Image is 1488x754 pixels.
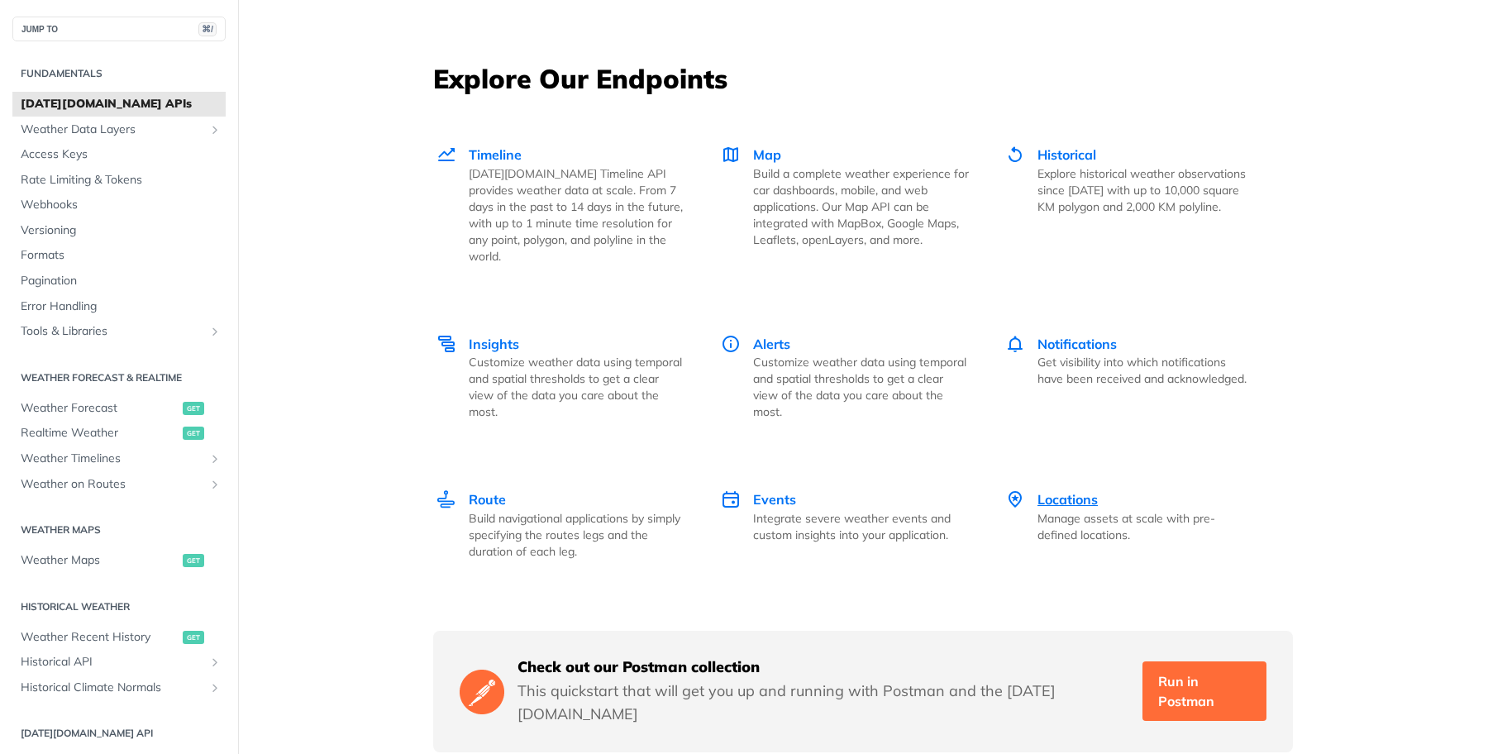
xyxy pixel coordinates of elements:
[721,145,741,165] img: Map
[183,427,204,440] span: get
[753,491,796,508] span: Events
[21,425,179,441] span: Realtime Weather
[12,218,226,243] a: Versioning
[703,455,987,594] a: Events Events Integrate severe weather events and custom insights into your application.
[703,299,987,456] a: Alerts Alerts Customize weather data using temporal and spatial thresholds to get a clear view of...
[21,451,204,467] span: Weather Timelines
[12,523,226,537] h2: Weather Maps
[753,510,969,543] p: Integrate severe weather events and custom insights into your application.
[1037,165,1253,215] p: Explore historical weather observations since [DATE] with up to 10,000 square KM polygon and 2,00...
[436,145,456,165] img: Timeline
[436,489,456,509] img: Route
[21,680,204,696] span: Historical Climate Normals
[198,22,217,36] span: ⌘/
[208,478,222,491] button: Show subpages for Weather on Routes
[21,273,222,289] span: Pagination
[1005,145,1025,165] img: Historical
[21,197,222,213] span: Webhooks
[12,370,226,385] h2: Weather Forecast & realtime
[208,681,222,694] button: Show subpages for Historical Climate Normals
[435,455,703,594] a: Route Route Build navigational applications by simply specifying the routes legs and the duration...
[753,165,969,248] p: Build a complete weather experience for car dashboards, mobile, and web applications. Our Map API...
[12,396,226,421] a: Weather Forecastget
[469,354,684,420] p: Customize weather data using temporal and spatial thresholds to get a clear view of the data you ...
[987,299,1271,456] a: Notifications Notifications Get visibility into which notifications have been received and acknow...
[517,680,1129,726] p: This quickstart that will get you up and running with Postman and the [DATE][DOMAIN_NAME]
[1037,146,1096,163] span: Historical
[703,110,987,299] a: Map Map Build a complete weather experience for car dashboards, mobile, and web applications. Our...
[1037,336,1117,352] span: Notifications
[21,552,179,569] span: Weather Maps
[21,247,222,264] span: Formats
[721,334,741,354] img: Alerts
[753,146,781,163] span: Map
[12,319,226,344] a: Tools & LibrariesShow subpages for Tools & Libraries
[469,491,506,508] span: Route
[1037,354,1253,387] p: Get visibility into which notifications have been received and acknowledged.
[12,117,226,142] a: Weather Data LayersShow subpages for Weather Data Layers
[12,472,226,497] a: Weather on RoutesShow subpages for Weather on Routes
[433,60,1293,97] h3: Explore Our Endpoints
[208,656,222,669] button: Show subpages for Historical API
[21,298,222,315] span: Error Handling
[12,142,226,167] a: Access Keys
[721,489,741,509] img: Events
[208,123,222,136] button: Show subpages for Weather Data Layers
[183,631,204,644] span: get
[21,476,204,493] span: Weather on Routes
[987,110,1271,299] a: Historical Historical Explore historical weather observations since [DATE] with up to 10,000 squa...
[183,554,204,567] span: get
[12,243,226,268] a: Formats
[21,400,179,417] span: Weather Forecast
[469,510,684,560] p: Build navigational applications by simply specifying the routes legs and the duration of each leg.
[12,446,226,471] a: Weather TimelinesShow subpages for Weather Timelines
[12,193,226,217] a: Webhooks
[987,455,1271,594] a: Locations Locations Manage assets at scale with pre-defined locations.
[12,269,226,293] a: Pagination
[21,629,179,646] span: Weather Recent History
[21,122,204,138] span: Weather Data Layers
[21,222,222,239] span: Versioning
[12,650,226,675] a: Historical APIShow subpages for Historical API
[12,92,226,117] a: [DATE][DOMAIN_NAME] APIs
[753,336,790,352] span: Alerts
[208,452,222,465] button: Show subpages for Weather Timelines
[469,146,522,163] span: Timeline
[1005,489,1025,509] img: Locations
[12,675,226,700] a: Historical Climate NormalsShow subpages for Historical Climate Normals
[1005,334,1025,354] img: Notifications
[436,334,456,354] img: Insights
[12,17,226,41] button: JUMP TO⌘/
[12,294,226,319] a: Error Handling
[21,96,222,112] span: [DATE][DOMAIN_NAME] APIs
[753,354,969,420] p: Customize weather data using temporal and spatial thresholds to get a clear view of the data you ...
[1037,491,1098,508] span: Locations
[469,165,684,265] p: [DATE][DOMAIN_NAME] Timeline API provides weather data at scale. From 7 days in the past to 14 da...
[517,657,1129,677] h5: Check out our Postman collection
[12,421,226,446] a: Realtime Weatherget
[21,172,222,188] span: Rate Limiting & Tokens
[21,323,204,340] span: Tools & Libraries
[12,168,226,193] a: Rate Limiting & Tokens
[435,110,703,299] a: Timeline Timeline [DATE][DOMAIN_NAME] Timeline API provides weather data at scale. From 7 days in...
[1037,510,1253,543] p: Manage assets at scale with pre-defined locations.
[12,548,226,573] a: Weather Mapsget
[21,146,222,163] span: Access Keys
[21,654,204,670] span: Historical API
[469,336,519,352] span: Insights
[1142,661,1266,721] a: Run in Postman
[435,299,703,456] a: Insights Insights Customize weather data using temporal and spatial thresholds to get a clear vie...
[12,66,226,81] h2: Fundamentals
[208,325,222,338] button: Show subpages for Tools & Libraries
[12,599,226,614] h2: Historical Weather
[12,625,226,650] a: Weather Recent Historyget
[460,667,504,716] img: Postman Logo
[12,726,226,741] h2: [DATE][DOMAIN_NAME] API
[183,402,204,415] span: get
